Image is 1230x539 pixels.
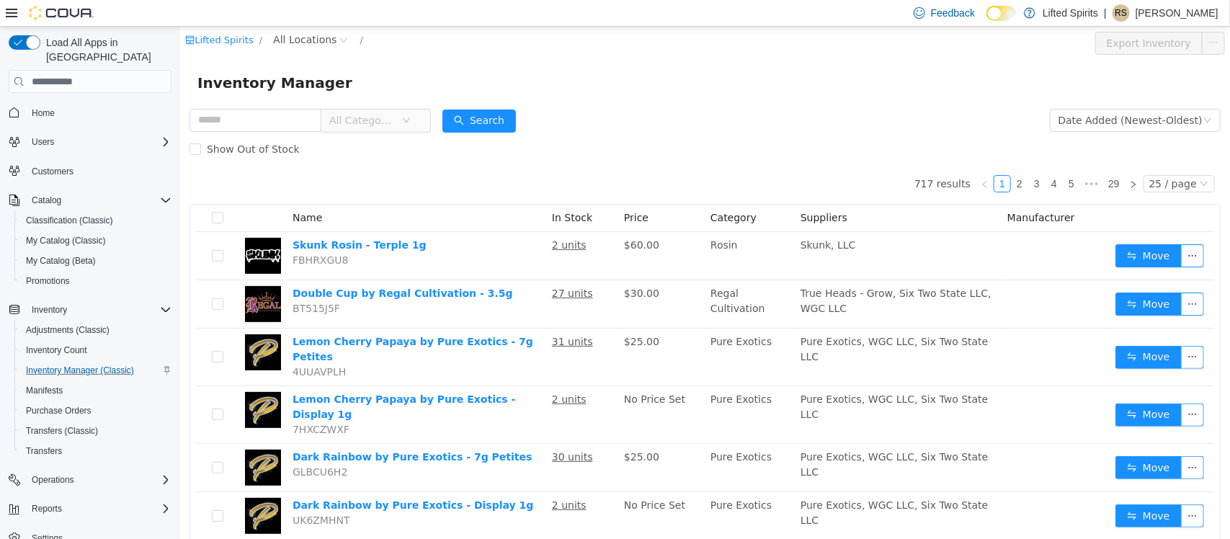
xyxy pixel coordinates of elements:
img: Cova [29,6,94,20]
button: Home [3,102,177,122]
button: Inventory Count [14,340,177,360]
img: Double Cup by Regal Cultivation - 3.5g hero shot [65,259,101,295]
a: Lemon Cherry Papaya by Pure Exotics - Display 1g [112,367,335,393]
span: Customers [26,162,171,180]
a: Promotions [20,272,76,290]
a: My Catalog (Classic) [20,232,112,249]
i: icon: down [222,89,231,99]
button: Inventory [3,300,177,320]
a: icon: shopLifted Spirits [5,8,73,19]
span: UK6ZMHNT [112,488,170,499]
a: 29 [924,149,944,165]
li: 4 [865,148,883,166]
span: Category [530,185,576,197]
button: Catalog [26,192,67,209]
p: Lifted Spirits [1043,4,1098,22]
span: Reports [32,503,62,514]
span: Reports [26,500,171,517]
span: Transfers (Classic) [26,425,98,437]
span: 7HXCZWXF [112,397,169,409]
button: Users [26,133,60,151]
span: Users [32,136,54,148]
span: 4UUAVPLH [112,339,166,351]
span: Operations [32,474,74,486]
li: 29 [923,148,945,166]
a: My Catalog (Beta) [20,252,102,269]
span: Purchase Orders [20,402,171,419]
span: Price [444,185,468,197]
div: Rachael Stutsman [1113,4,1130,22]
span: My Catalog (Beta) [26,255,96,267]
span: GLBCU6H2 [112,440,167,451]
a: Transfers [20,442,68,460]
span: $60.00 [444,213,479,224]
span: Pure Exotics, WGC LLC, Six Two State LLC [620,309,808,336]
span: Classification (Classic) [20,212,171,229]
span: Users [26,133,171,151]
span: Suppliers [620,185,667,197]
button: Reports [3,499,177,519]
a: Dark Rainbow by Pure Exotics - Display 1g [112,473,353,484]
span: / [79,8,82,19]
img: Dark Rainbow by Pure Exotics - 7g Petites hero shot [65,423,101,459]
button: icon: swapMove [935,429,1002,453]
img: Lemon Cherry Papaya by Pure Exotics - Display 1g hero shot [65,365,101,401]
span: Transfers [20,442,171,460]
span: Purchase Orders [26,405,92,416]
span: ••• [900,148,923,166]
a: Skunk Rosin - Terple 1g [112,213,246,224]
span: Customers [32,166,73,177]
button: icon: swapMove [935,218,1002,241]
a: 4 [866,149,882,165]
span: Manifests [26,385,63,396]
td: Pure Exotics [525,417,615,465]
td: Rosin [525,205,615,254]
span: All Categories [149,86,215,101]
span: Skunk, LLC [620,213,676,224]
input: Dark Mode [986,6,1017,21]
span: Adjustments (Classic) [20,321,171,339]
i: icon: right [949,153,958,162]
li: 5 [883,148,900,166]
span: $25.00 [444,309,479,321]
span: Load All Apps in [GEOGRAPHIC_DATA] [40,35,171,64]
li: 2 [831,148,848,166]
span: Classification (Classic) [26,215,113,226]
a: Classification (Classic) [20,212,119,229]
span: BT515J5F [112,276,160,288]
button: icon: ellipsis [1022,5,1045,28]
span: $30.00 [444,261,479,272]
a: Transfers (Classic) [20,422,104,440]
button: Manifests [14,380,177,401]
button: icon: ellipsis [1001,218,1024,241]
span: Manufacturer [827,185,895,197]
button: icon: ellipsis [1001,478,1024,501]
td: Regal Cultivation [525,254,615,302]
u: 27 units [372,261,413,272]
span: Inventory [26,301,171,318]
button: Operations [26,471,80,489]
a: Purchase Orders [20,402,97,419]
button: icon: swapMove [935,478,1002,501]
span: Feedback [931,6,975,20]
button: icon: ellipsis [1001,319,1024,342]
button: icon: searchSearch [262,83,336,106]
u: 2 units [372,473,406,484]
span: No Price Set [444,367,505,378]
button: Inventory [26,301,73,318]
i: icon: down [1020,153,1028,163]
div: 25 / page [969,149,1017,165]
button: Classification (Classic) [14,210,177,231]
button: Catalog [3,190,177,210]
td: Pure Exotics [525,465,615,514]
button: Transfers (Classic) [14,421,177,441]
span: / [179,8,182,19]
a: 5 [883,149,899,165]
span: Inventory Count [20,342,171,359]
span: Pure Exotics, WGC LLC, Six Two State LLC [620,424,808,451]
a: Dark Rainbow by Pure Exotics - 7g Petites [112,424,352,436]
button: My Catalog (Beta) [14,251,177,271]
button: Users [3,132,177,152]
a: 1 [814,149,830,165]
i: icon: down [1023,89,1032,99]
